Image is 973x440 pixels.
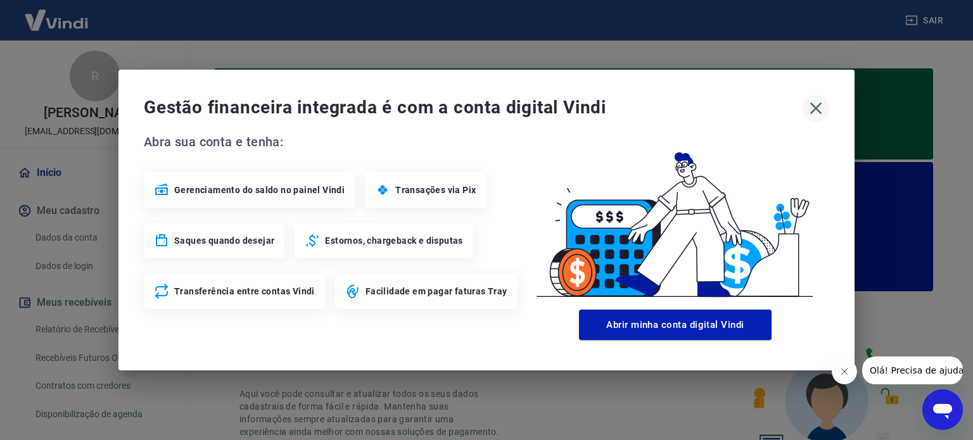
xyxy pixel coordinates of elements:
span: Olá! Precisa de ajuda? [8,9,106,19]
span: Gerenciamento do saldo no painel Vindi [174,184,345,196]
iframe: Fechar mensagem [832,359,857,384]
button: Abrir minha conta digital Vindi [579,310,772,340]
span: Saques quando desejar [174,234,274,247]
iframe: Mensagem da empresa [862,356,963,384]
iframe: Botão para abrir a janela de mensagens [922,389,963,430]
span: Estornos, chargeback e disputas [325,234,462,247]
span: Facilidade em pagar faturas Tray [366,285,507,298]
img: Good Billing [521,132,829,305]
span: Abra sua conta e tenha: [144,132,521,152]
span: Gestão financeira integrada é com a conta digital Vindi [144,95,803,120]
span: Transferência entre contas Vindi [174,285,315,298]
span: Transações via Pix [395,184,476,196]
